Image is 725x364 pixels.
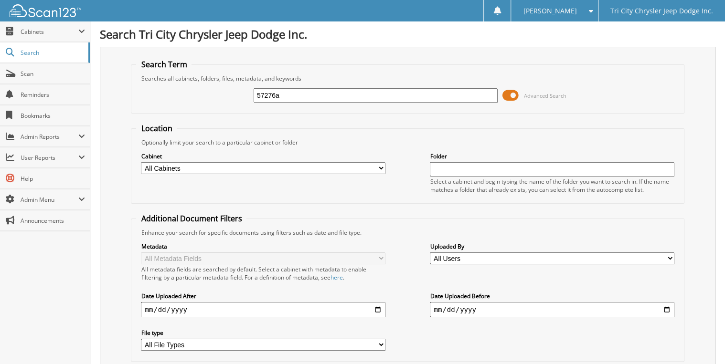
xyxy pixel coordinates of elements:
a: here [330,273,342,281]
legend: Additional Document Filters [136,213,246,224]
input: end [430,302,674,317]
span: Cabinets [21,28,78,36]
div: Searches all cabinets, folders, files, metadata, and keywords [136,74,679,83]
label: Metadata [141,242,385,250]
span: Advanced Search [524,92,566,99]
span: User Reports [21,154,78,162]
span: Tri City Chrysler Jeep Dodge Inc. [610,8,713,14]
h1: Search Tri City Chrysler Jeep Dodge Inc. [100,26,715,42]
legend: Location [136,123,177,134]
div: Optionally limit your search to a particular cabinet or folder [136,138,679,146]
span: [PERSON_NAME] [523,8,576,14]
label: Cabinet [141,152,385,160]
div: Select a cabinet and begin typing the name of the folder you want to search in. If the name match... [430,177,674,194]
span: Scan [21,70,85,78]
span: Bookmarks [21,112,85,120]
span: Reminders [21,91,85,99]
input: start [141,302,385,317]
legend: Search Term [136,59,192,70]
span: Admin Reports [21,133,78,141]
span: Search [21,49,84,57]
span: Announcements [21,217,85,225]
label: Date Uploaded Before [430,292,674,300]
label: Uploaded By [430,242,674,250]
span: Admin Menu [21,196,78,204]
div: Enhance your search for specific documents using filters such as date and file type. [136,229,679,237]
span: Help [21,175,85,183]
label: Date Uploaded After [141,292,385,300]
div: All metadata fields are searched by default. Select a cabinet with metadata to enable filtering b... [141,265,385,281]
label: File type [141,329,385,337]
iframe: Chat Widget [677,318,725,364]
img: scan123-logo-white.svg [10,4,81,17]
label: Folder [430,152,674,160]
